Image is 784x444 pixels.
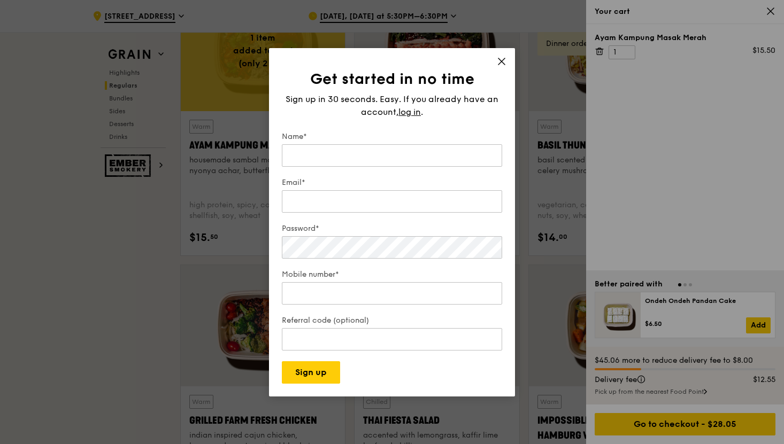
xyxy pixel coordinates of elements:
label: Email* [282,177,502,188]
span: . [421,107,423,117]
h1: Get started in no time [282,69,502,89]
label: Referral code (optional) [282,315,502,326]
label: Password* [282,223,502,234]
label: Name* [282,131,502,142]
span: log in [398,106,421,119]
button: Sign up [282,361,340,384]
label: Mobile number* [282,269,502,280]
span: Sign up in 30 seconds. Easy. If you already have an account, [286,94,498,117]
